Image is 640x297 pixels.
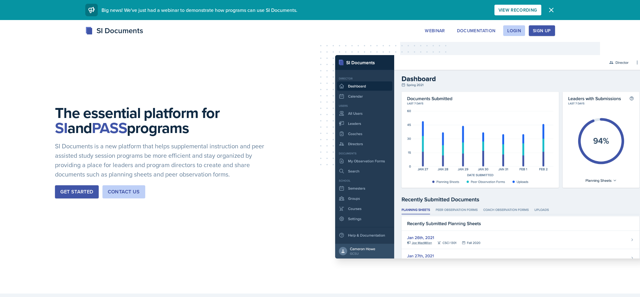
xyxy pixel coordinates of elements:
[425,28,445,33] div: Webinar
[503,25,525,36] button: Login
[55,185,98,198] button: Get Started
[85,25,143,36] div: SI Documents
[60,188,93,196] div: Get Started
[507,28,521,33] div: Login
[529,25,555,36] button: Sign Up
[102,7,297,13] span: Big news! We've just had a webinar to demonstrate how programs can use SI Documents.
[421,25,449,36] button: Webinar
[102,185,145,198] button: Contact Us
[494,5,541,15] button: View Recording
[499,8,537,13] div: View Recording
[108,188,140,196] div: Contact Us
[533,28,551,33] div: Sign Up
[453,25,500,36] button: Documentation
[457,28,496,33] div: Documentation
